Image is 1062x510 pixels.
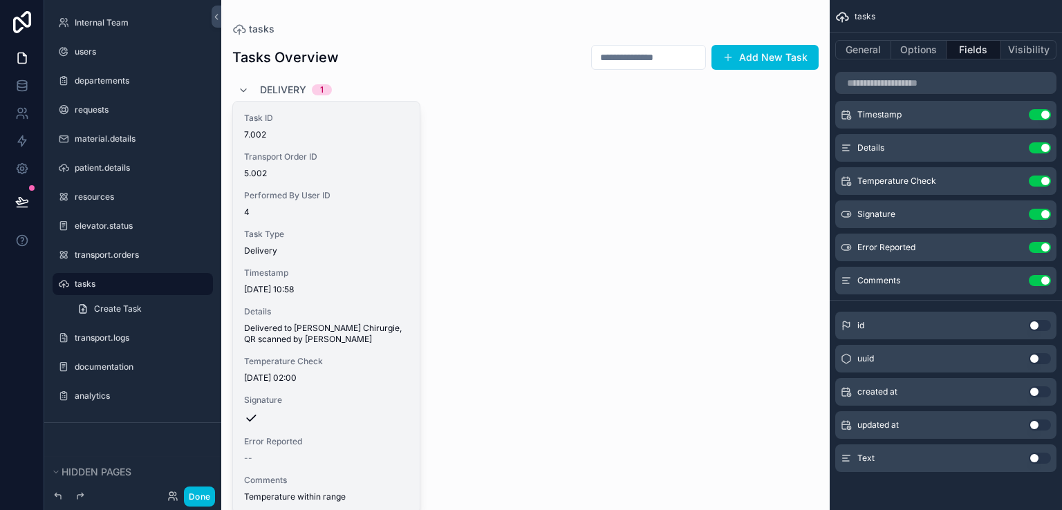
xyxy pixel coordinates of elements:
label: analytics [75,390,205,402]
a: Create Task [69,298,213,320]
span: Error Reported [244,436,409,447]
label: transport.orders [75,249,205,261]
span: updated at [857,419,899,431]
span: 5.002 [244,168,409,179]
a: tasks [232,22,274,36]
button: General [835,40,891,59]
label: users [75,46,205,57]
label: departements [75,75,205,86]
button: Fields [947,40,1002,59]
div: 1 [320,84,324,95]
span: Delivered to [PERSON_NAME] Chirurgie, QR scanned by [PERSON_NAME] [244,323,409,345]
span: created at [857,386,897,397]
span: Timestamp [857,109,902,120]
span: id [857,320,864,331]
span: Performed By User ID [244,190,409,201]
span: Temperature Check [244,356,409,367]
span: Create Task [94,303,142,314]
h1: Tasks Overview [232,48,339,67]
span: [DATE] 02:00 [244,372,409,384]
label: requests [75,104,205,115]
label: Internal Team [75,17,205,28]
span: Signature [857,209,895,220]
label: transport.logs [75,332,205,343]
button: Visibility [1001,40,1056,59]
span: uuid [857,353,874,364]
span: Temperature Check [857,176,936,187]
span: Delivery [260,83,306,97]
label: tasks [75,278,205,290]
span: -- [244,453,252,464]
span: Task ID [244,113,409,124]
span: [DATE] 10:58 [244,284,409,295]
span: Details [244,306,409,317]
label: documentation [75,361,205,372]
label: material.details [75,133,205,144]
span: Temperature within range [244,491,409,502]
span: tasks [249,22,274,36]
span: Text [857,453,875,464]
span: Hidden pages [62,466,131,478]
span: Error Reported [857,242,915,253]
span: Task Type [244,229,409,240]
span: Transport Order ID [244,151,409,162]
span: 7.002 [244,129,409,140]
button: Done [184,487,215,507]
span: Signature [244,395,409,406]
span: 4 [244,207,409,218]
label: patient.details [75,162,205,173]
span: Comments [244,475,409,486]
label: resources [75,191,205,202]
span: Details [857,142,884,153]
button: Options [891,40,947,59]
label: elevator.status [75,220,205,232]
span: Timestamp [244,267,409,278]
button: Add New Task [711,45,819,70]
span: Delivery [244,245,409,256]
button: Hidden pages [50,462,207,482]
span: Comments [857,275,900,286]
span: tasks [855,11,875,22]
